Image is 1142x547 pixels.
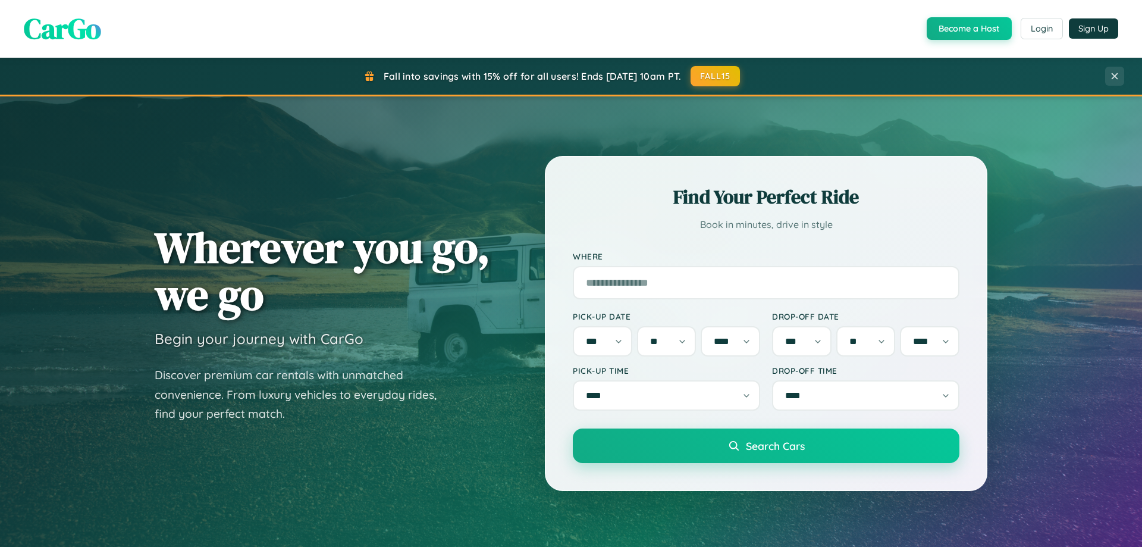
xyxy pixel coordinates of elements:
button: Become a Host [927,17,1012,40]
p: Book in minutes, drive in style [573,216,959,233]
label: Drop-off Time [772,365,959,376]
button: Sign Up [1069,18,1118,39]
label: Where [573,251,959,261]
span: Search Cars [746,439,805,452]
label: Drop-off Date [772,311,959,321]
button: Search Cars [573,429,959,463]
span: CarGo [24,9,101,48]
h3: Begin your journey with CarGo [155,330,363,348]
label: Pick-up Time [573,365,760,376]
button: Login [1021,18,1063,39]
span: Fall into savings with 15% off for all users! Ends [DATE] 10am PT. [384,70,682,82]
button: FALL15 [691,66,741,86]
label: Pick-up Date [573,311,760,321]
h2: Find Your Perfect Ride [573,184,959,210]
p: Discover premium car rentals with unmatched convenience. From luxury vehicles to everyday rides, ... [155,365,452,424]
h1: Wherever you go, we go [155,224,490,318]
